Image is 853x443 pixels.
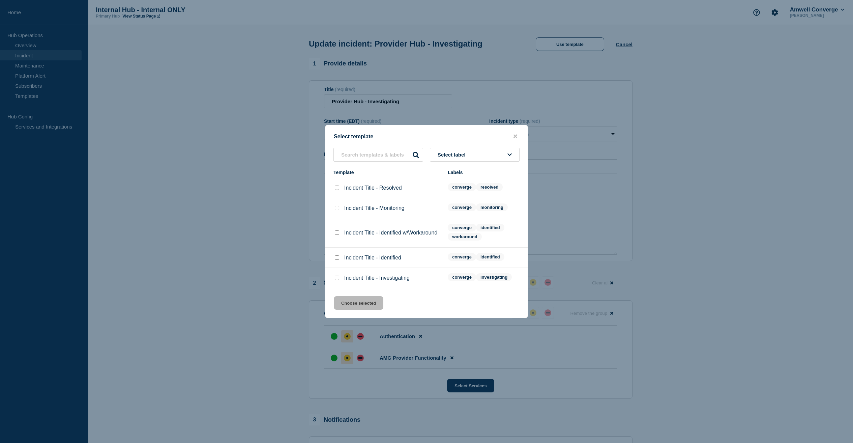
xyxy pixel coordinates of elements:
[476,224,504,231] span: identified
[335,186,339,190] input: Incident Title - Resolved checkbox
[335,276,339,280] input: Incident Title - Investigating checkbox
[333,148,423,162] input: Search templates & labels
[511,133,519,140] button: close button
[344,230,437,236] p: Incident Title - Identified w/Workaround
[476,183,503,191] span: resolved
[448,203,476,211] span: converge
[476,253,504,261] span: identified
[448,253,476,261] span: converge
[335,255,339,260] input: Incident Title - Identified checkbox
[448,273,476,281] span: converge
[335,230,339,235] input: Incident Title - Identified w/Workaround checkbox
[430,148,520,162] button: Select label
[344,185,402,191] p: Incident Title - Resolved
[476,273,512,281] span: investigating
[448,224,476,231] span: converge
[476,203,508,211] span: monitoring
[448,183,476,191] span: converge
[448,233,481,241] span: workaround
[334,296,383,310] button: Choose selected
[344,205,405,211] p: Incident Title - Monitoring
[325,133,528,140] div: Select template
[438,152,468,158] span: Select label
[344,255,401,261] p: Incident Title - Identified
[335,206,339,210] input: Incident Title - Monitoring checkbox
[333,170,441,175] div: Template
[448,170,520,175] div: Labels
[344,275,410,281] p: Incident Title - Investigating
